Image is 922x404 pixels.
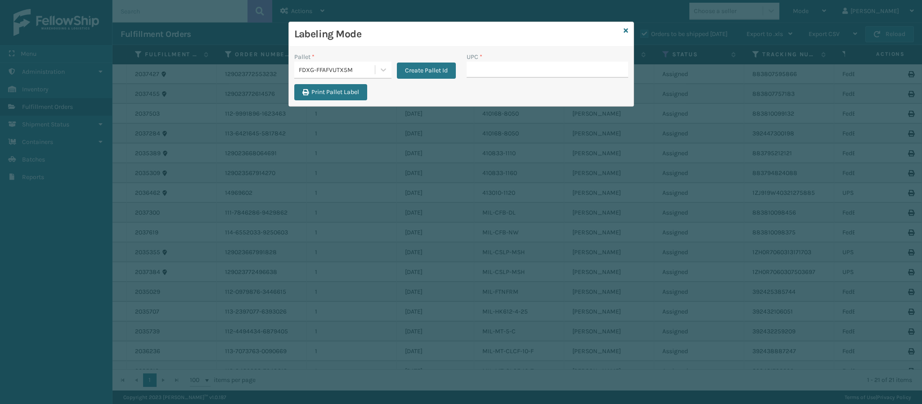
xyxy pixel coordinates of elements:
[467,52,482,62] label: UPC
[397,63,456,79] button: Create Pallet Id
[294,27,620,41] h3: Labeling Mode
[294,52,315,62] label: Pallet
[299,65,376,75] div: FDXG-FFAFVUTX5M
[294,84,367,100] button: Print Pallet Label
